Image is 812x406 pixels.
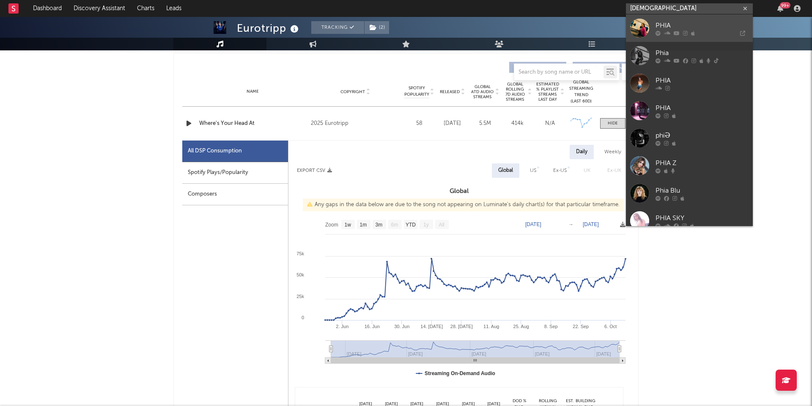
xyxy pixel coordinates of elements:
div: 58 [404,119,434,128]
div: Composers [182,184,288,205]
div: PHIA [656,75,749,86]
div: Any gaps in the data below are due to the song not appearing on Luminate's daily chart(s) for tha... [303,199,624,211]
div: 2025 Eurotripp [311,119,400,129]
text: 1y [423,222,429,228]
button: (2) [365,21,389,34]
div: PHIA [656,103,749,113]
input: Search by song name or URL [514,69,604,76]
div: phiƏ [656,130,749,141]
text: 2. Jun [336,324,348,329]
div: All DSP Consumption [188,146,242,156]
button: Features(0) [573,62,630,73]
div: Daily [570,145,594,159]
div: 414k [503,119,532,128]
text: 6. Oct [604,324,617,329]
div: 99 + [780,2,790,8]
text: 1m [360,222,367,228]
button: 99+ [777,5,783,12]
text: All [439,222,444,228]
span: Estimated % Playlist Streams Last Day [536,82,559,102]
a: Phia [626,42,753,69]
text: Zoom [325,222,338,228]
a: PHIA [626,14,753,42]
text: [DATE] [583,221,599,227]
span: Global Rolling 7D Audio Streams [503,82,527,102]
div: Ex-US [553,166,567,176]
a: PHIA [626,97,753,124]
text: 30. Jun [394,324,409,329]
text: 3m [376,222,383,228]
text: 22. Sep [573,324,589,329]
text: 50k [296,272,304,277]
div: US [530,166,536,176]
div: Weekly [598,145,628,159]
text: YTD [406,222,416,228]
text: 0 [302,315,304,320]
div: PHIA [656,20,749,30]
div: PHIA SKY [656,213,749,223]
span: Global ATD Audio Streams [471,84,494,99]
text: 25k [296,294,304,299]
a: PHIA Z [626,152,753,180]
div: All DSP Consumption [182,141,288,162]
text: 8. Sep [544,324,558,329]
text: 75k [296,251,304,256]
div: Eurotripp [237,21,301,35]
button: Tracking [311,21,364,34]
span: ( 2 ) [364,21,390,34]
a: phiƏ [626,124,753,152]
text: 25. Aug [513,324,529,329]
text: 28. [DATE] [450,324,473,329]
div: Phia Blu [656,185,749,196]
h3: Global [288,186,630,196]
div: Global [498,166,513,176]
a: Phia Blu [626,180,753,207]
a: PHIA [626,69,753,97]
div: N/A [536,119,564,128]
span: Copyright [340,89,365,94]
button: Originals(10) [509,62,566,73]
span: Released [440,89,460,94]
text: 6m [391,222,398,228]
div: Phia [656,48,749,58]
text: Streaming On-Demand Audio [425,370,495,376]
span: Spotify Popularity [404,85,429,98]
button: Export CSV [297,168,332,173]
div: 5.5M [471,119,499,128]
text: 1w [345,222,351,228]
div: Name [199,88,307,95]
text: 11. Aug [483,324,499,329]
div: Global Streaming Trend (Last 60D) [568,79,594,105]
input: Search for artists [626,3,753,14]
a: PHIA SKY [626,207,753,235]
div: PHIA Z [656,158,749,168]
div: Spotify Plays/Popularity [182,162,288,184]
text: [DATE] [525,221,541,227]
text: 14. [DATE] [420,324,443,329]
div: [DATE] [438,119,466,128]
a: Where's Your Head At [199,119,307,128]
text: → [568,221,573,227]
text: 16. Jun [365,324,380,329]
